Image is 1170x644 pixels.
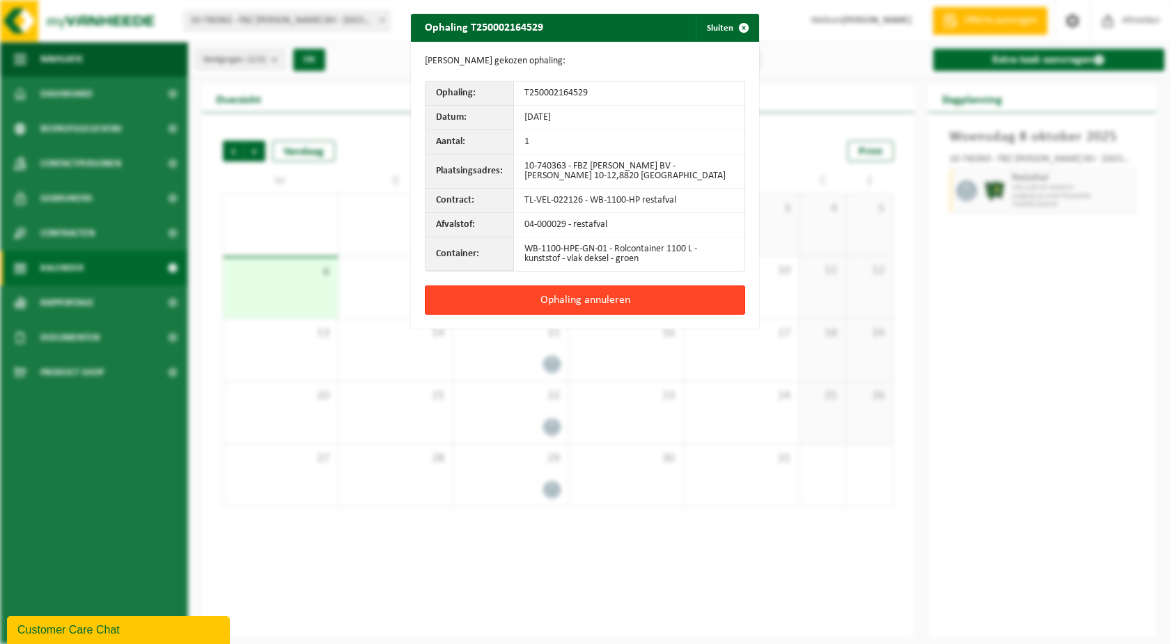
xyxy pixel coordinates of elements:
[426,155,514,189] th: Plaatsingsadres:
[426,213,514,237] th: Afvalstof:
[514,213,744,237] td: 04-000029 - restafval
[426,106,514,130] th: Datum:
[696,14,758,42] button: Sluiten
[426,237,514,271] th: Container:
[514,81,744,106] td: T250002164529
[514,106,744,130] td: [DATE]
[7,613,233,644] iframe: chat widget
[514,189,744,213] td: TL-VEL-022126 - WB-1100-HP restafval
[425,285,745,315] button: Ophaling annuleren
[426,130,514,155] th: Aantal:
[514,237,744,271] td: WB-1100-HPE-GN-01 - Rolcontainer 1100 L - kunststof - vlak deksel - groen
[514,130,744,155] td: 1
[426,189,514,213] th: Contract:
[426,81,514,106] th: Ophaling:
[514,155,744,189] td: 10-740363 - FBZ [PERSON_NAME] BV - [PERSON_NAME] 10-12,8820 [GEOGRAPHIC_DATA]
[411,14,557,40] h2: Ophaling T250002164529
[425,56,745,67] p: [PERSON_NAME] gekozen ophaling:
